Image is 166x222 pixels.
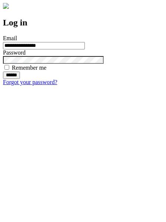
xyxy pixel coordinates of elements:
[3,18,163,28] h2: Log in
[12,65,46,71] label: Remember me
[3,79,57,85] a: Forgot your password?
[3,3,9,9] img: logo-4e3dc11c47720685a147b03b5a06dd966a58ff35d612b21f08c02c0306f2b779.png
[3,49,25,56] label: Password
[3,35,17,41] label: Email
